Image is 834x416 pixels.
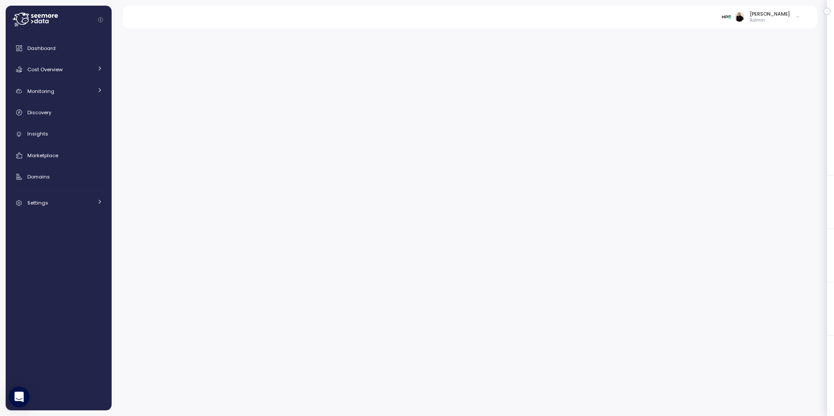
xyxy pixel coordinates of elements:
[27,88,54,95] span: Monitoring
[27,130,48,137] span: Insights
[9,194,108,211] a: Settings
[722,12,731,21] img: 68775d04603bbb24c1223a5b.PNG
[9,386,30,407] div: Open Intercom Messenger
[27,173,50,180] span: Domains
[27,45,56,52] span: Dashboard
[9,104,108,121] a: Discovery
[27,152,58,159] span: Marketplace
[27,199,48,206] span: Settings
[735,12,744,21] img: ALV-UjVpsiODud5kSkJQptqqbjkptGVevUxQxm3ntcJ95eZx4y-VZ09z9hq_yiRQarPlb3bLOb8iZYqirWtQ53iiKL-yDURxr...
[750,17,790,23] p: Admin
[9,83,108,100] a: Monitoring
[9,40,108,57] a: Dashboard
[750,10,790,17] div: [PERSON_NAME]
[9,125,108,143] a: Insights
[9,168,108,185] a: Domains
[27,66,63,73] span: Cost Overview
[95,17,106,23] button: Collapse navigation
[27,109,51,116] span: Discovery
[9,61,108,78] a: Cost Overview
[9,147,108,164] a: Marketplace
